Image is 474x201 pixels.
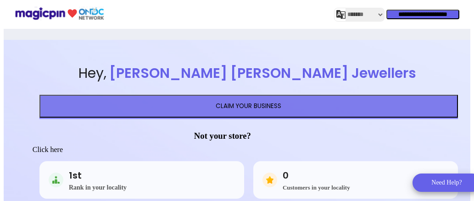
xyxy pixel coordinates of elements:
[262,173,277,187] img: Customers
[69,168,127,182] h3: 1st
[431,179,462,186] div: Need Help?
[49,173,63,187] img: Rank
[194,126,470,146] h3: Not your store?
[283,184,350,191] h5: Customers in your locality
[15,5,104,22] img: ondc-logo-new-small.8a59708e.svg
[106,63,419,83] span: [PERSON_NAME] [PERSON_NAME] Jewellers
[336,10,346,19] img: j2MGCQAAAABJRU5ErkJggg==
[27,63,470,84] span: Hey ,
[39,95,458,118] button: CLAIM YOUR BUSINESS
[283,168,350,182] h3: 0
[69,184,127,191] h5: Rank in your locality
[33,146,63,153] span: Click here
